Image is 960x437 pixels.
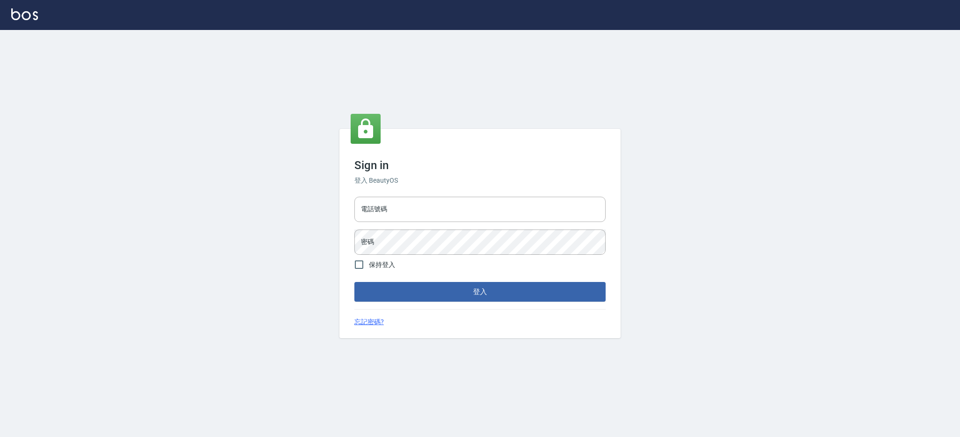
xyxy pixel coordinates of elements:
[354,282,606,302] button: 登入
[369,260,395,270] span: 保持登入
[354,176,606,185] h6: 登入 BeautyOS
[354,317,384,327] a: 忘記密碼?
[354,159,606,172] h3: Sign in
[11,8,38,20] img: Logo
